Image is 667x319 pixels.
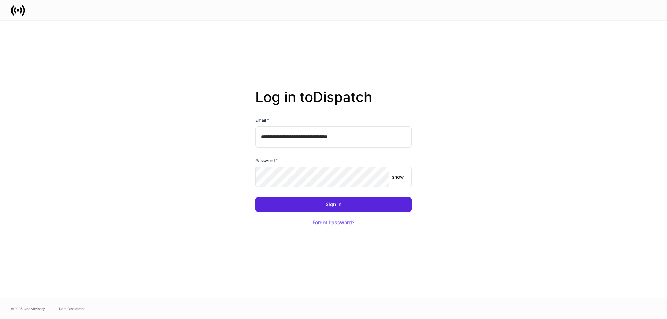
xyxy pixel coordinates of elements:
span: © 2025 OneAdvisory [11,306,45,311]
div: Forgot Password? [313,220,354,225]
div: Sign In [326,202,341,207]
a: Data Disclaimer [59,306,85,311]
button: Sign In [255,197,412,212]
h6: Password [255,157,278,164]
h2: Log in to Dispatch [255,89,412,117]
h6: Email [255,117,269,124]
button: Forgot Password? [304,215,363,230]
p: show [392,174,404,181]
